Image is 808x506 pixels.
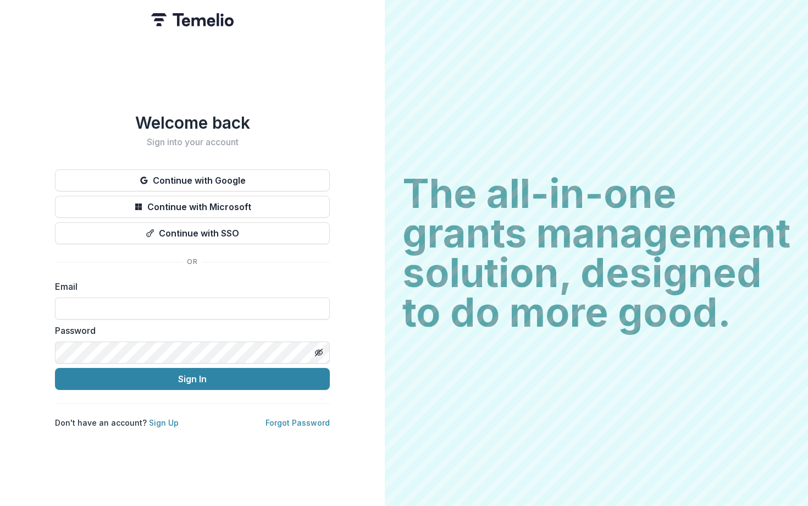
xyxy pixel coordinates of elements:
[55,169,330,191] button: Continue with Google
[55,280,323,293] label: Email
[151,13,234,26] img: Temelio
[149,418,179,427] a: Sign Up
[55,368,330,390] button: Sign In
[310,344,328,361] button: Toggle password visibility
[55,417,179,428] p: Don't have an account?
[55,196,330,218] button: Continue with Microsoft
[265,418,330,427] a: Forgot Password
[55,324,323,337] label: Password
[55,113,330,133] h1: Welcome back
[55,222,330,244] button: Continue with SSO
[55,137,330,147] h2: Sign into your account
